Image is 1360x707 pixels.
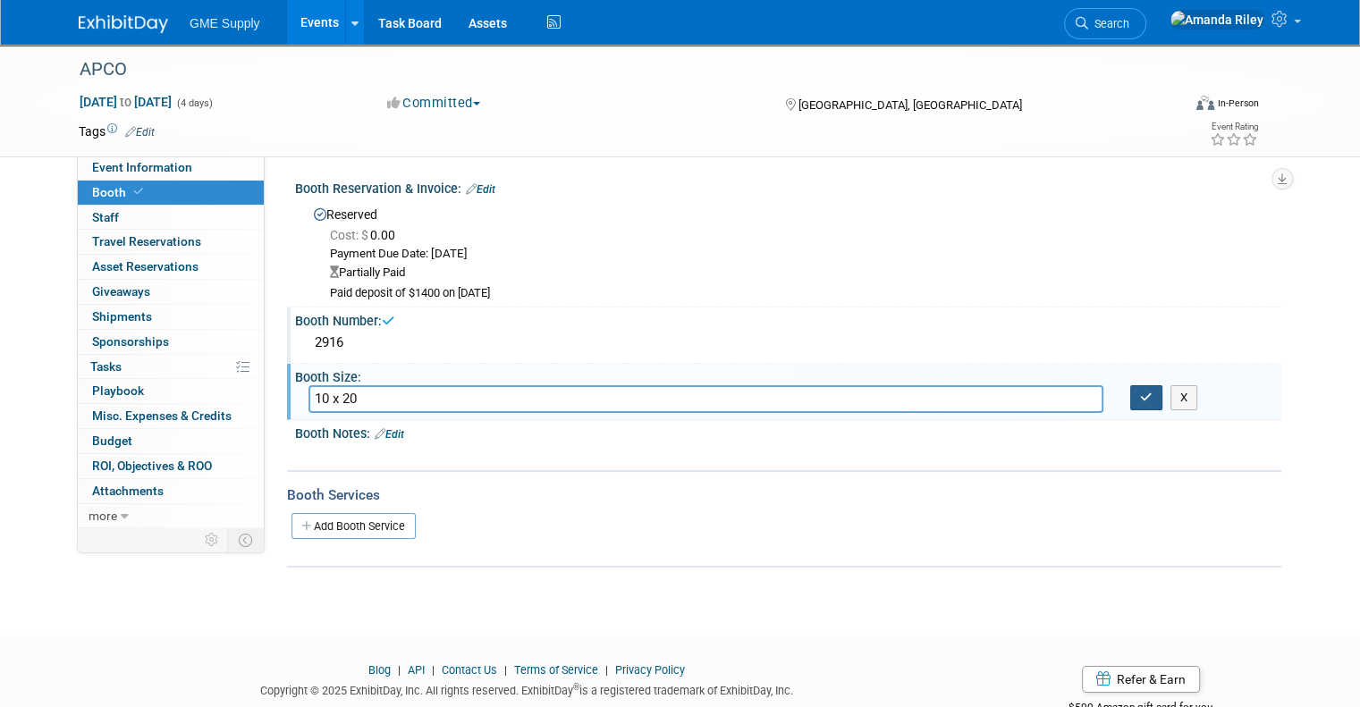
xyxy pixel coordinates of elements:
[175,97,213,109] span: (4 days)
[78,379,264,403] a: Playbook
[78,504,264,528] a: more
[308,201,1268,301] div: Reserved
[190,16,260,30] span: GME Supply
[73,54,1159,86] div: APCO
[134,187,143,197] i: Booth reservation complete
[92,484,164,498] span: Attachments
[393,663,405,677] span: |
[92,185,147,199] span: Booth
[92,259,199,274] span: Asset Reservations
[1064,8,1146,39] a: Search
[78,429,264,453] a: Budget
[573,682,579,692] sup: ®
[500,663,511,677] span: |
[442,663,497,677] a: Contact Us
[330,286,1268,301] div: Paid deposit of $1400 on [DATE]
[78,181,264,205] a: Booth
[1196,96,1214,110] img: Format-Inperson.png
[330,228,402,242] span: 0.00
[78,230,264,254] a: Travel Reservations
[615,663,685,677] a: Privacy Policy
[92,383,144,398] span: Playbook
[1085,93,1259,120] div: Event Format
[798,98,1022,112] span: [GEOGRAPHIC_DATA], [GEOGRAPHIC_DATA]
[78,255,264,279] a: Asset Reservations
[287,485,1281,505] div: Booth Services
[381,94,487,113] button: Committed
[89,509,117,523] span: more
[125,126,155,139] a: Edit
[295,175,1281,198] div: Booth Reservation & Invoice:
[308,329,1268,357] div: 2916
[78,206,264,230] a: Staff
[1210,122,1258,131] div: Event Rating
[92,309,152,324] span: Shipments
[295,420,1281,443] div: Booth Notes:
[295,364,1281,386] div: Booth Size:
[330,246,1268,263] div: Payment Due Date: [DATE]
[90,359,122,374] span: Tasks
[78,479,264,503] a: Attachments
[1170,10,1264,29] img: Amanda Riley
[368,663,391,677] a: Blog
[79,678,974,699] div: Copyright © 2025 ExhibitDay, Inc. All rights reserved. ExhibitDay is a registered trademark of Ex...
[92,234,201,248] span: Travel Reservations
[408,663,425,677] a: API
[1082,666,1200,693] a: Refer & Earn
[92,160,192,174] span: Event Information
[330,265,1268,282] div: Partially Paid
[79,94,173,110] span: [DATE] [DATE]
[466,183,495,196] a: Edit
[79,15,168,33] img: ExhibitDay
[78,355,264,379] a: Tasks
[79,122,155,140] td: Tags
[375,428,404,441] a: Edit
[1217,97,1259,110] div: In-Person
[92,433,132,448] span: Budget
[78,280,264,304] a: Giveaways
[92,408,232,423] span: Misc. Expenses & Credits
[427,663,439,677] span: |
[291,513,416,539] a: Add Booth Service
[92,210,119,224] span: Staff
[78,305,264,329] a: Shipments
[295,307,1281,330] div: Booth Number:
[228,528,265,551] td: Toggle Event Tabs
[514,663,598,677] a: Terms of Service
[197,528,228,551] td: Personalize Event Tab Strip
[601,663,612,677] span: |
[117,95,134,109] span: to
[1170,385,1198,410] button: X
[92,284,150,299] span: Giveaways
[92,459,212,473] span: ROI, Objectives & ROO
[330,228,370,242] span: Cost: $
[92,334,169,349] span: Sponsorships
[78,404,264,428] a: Misc. Expenses & Credits
[78,330,264,354] a: Sponsorships
[78,454,264,478] a: ROI, Objectives & ROO
[78,156,264,180] a: Event Information
[1088,17,1129,30] span: Search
